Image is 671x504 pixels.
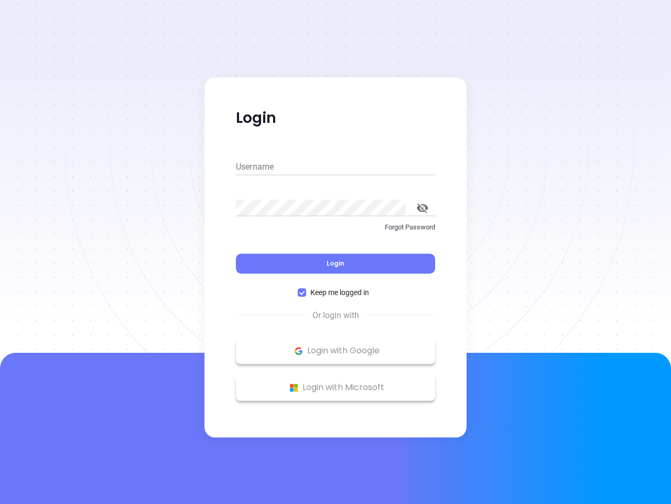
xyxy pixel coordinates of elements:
p: Login with Microsoft [241,380,430,395]
button: toggle password visibility [410,195,435,220]
button: Microsoft Logo Login with Microsoft [236,374,435,401]
img: Google Logo [292,344,305,358]
a: Forgot Password [236,222,435,241]
span: Or login with [307,309,364,322]
span: Login [327,259,344,268]
p: Forgot Password [236,222,435,233]
button: Google Logo Login with Google [236,338,435,364]
img: Microsoft Logo [287,381,300,394]
span: Keep me logged in [306,287,373,298]
p: Login with Google [241,343,430,359]
p: Login [236,109,435,128]
button: Login [236,254,435,274]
